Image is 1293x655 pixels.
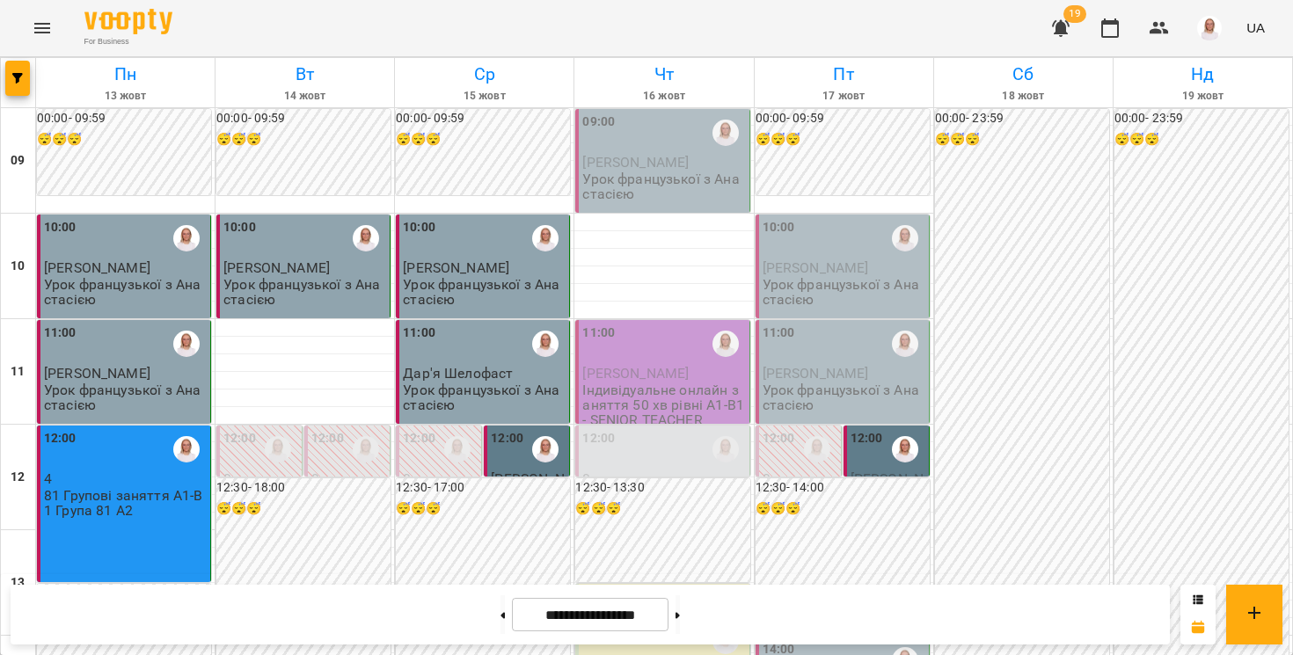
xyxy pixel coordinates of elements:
img: Анастасія [892,225,918,251]
label: 10:00 [763,218,795,237]
img: 7b3448e7bfbed3bd7cdba0ed84700e25.png [1197,16,1222,40]
img: Анастасія [712,331,739,357]
img: Анастасія [353,225,379,251]
p: Урок французької з Анастасією [763,277,925,308]
h6: 😴😴😴 [756,499,930,519]
h6: 12:30 - 13:30 [575,478,749,498]
h6: 12:30 - 17:00 [396,478,570,498]
img: Анастасія [892,331,918,357]
p: 0 [403,471,478,486]
span: [PERSON_NAME] [223,259,330,276]
button: UA [1239,11,1272,44]
label: 10:00 [44,218,77,237]
label: 10:00 [403,218,435,237]
p: Урок французької з Анастасією [44,277,207,308]
h6: 11 [11,362,25,382]
img: Анастасія [353,436,379,462]
img: Voopty Logo [84,9,172,34]
h6: 12 [11,468,25,487]
img: Анастасія [712,436,739,462]
h6: Сб [937,61,1110,88]
span: [PERSON_NAME] [763,365,869,382]
span: [PERSON_NAME] [491,470,564,502]
img: Анастасія [712,120,739,146]
h6: 09 [11,151,25,171]
h6: 16 жовт [577,88,750,105]
label: 11:00 [403,324,435,343]
span: For Business [84,36,172,47]
div: Анастасія [173,436,200,462]
h6: 😴😴😴 [216,499,391,519]
h6: 00:00 - 09:59 [37,109,211,128]
label: 11:00 [582,324,615,343]
label: 11:00 [763,324,795,343]
p: Індивідуальне онлайн заняття 50 хв рівні А1-В1- SENIOR TEACHER [582,382,745,428]
p: Урок французької з Анастасією [403,382,566,413]
p: 0 [582,471,745,486]
img: Анастасія [804,436,830,462]
h6: 00:00 - 23:59 [935,109,1109,128]
img: Анастасія [265,436,291,462]
img: Анастасія [173,331,200,357]
label: 12:00 [223,429,256,448]
button: Menu [21,7,63,49]
h6: 00:00 - 09:59 [756,109,930,128]
h6: 😴😴😴 [1114,130,1289,149]
h6: 10 [11,257,25,276]
p: Урок французької з Анастасією [44,382,207,413]
h6: Пт [757,61,931,88]
h6: 😴😴😴 [37,130,211,149]
h6: 😴😴😴 [756,130,930,149]
h6: 😴😴😴 [396,499,570,519]
h6: Вт [218,61,391,88]
span: 19 [1063,5,1086,23]
label: 12:00 [582,429,615,448]
p: 4 [44,471,207,486]
label: 12:00 [403,429,435,448]
label: 09:00 [582,113,615,132]
h6: 13 [11,573,25,593]
img: Анастасія [532,436,559,462]
h6: 14 жовт [218,88,391,105]
label: 12:00 [851,429,883,448]
h6: 12:30 - 14:00 [756,478,930,498]
div: Анастасія [444,436,471,462]
p: Урок французької з Анастасією [582,171,745,202]
label: 12:00 [311,429,344,448]
img: Анастасія [532,225,559,251]
p: Урок французької з Анастасією [223,277,386,308]
h6: 00:00 - 09:59 [216,109,391,128]
h6: 18 жовт [937,88,1110,105]
h6: 12:30 - 18:00 [216,478,391,498]
span: [PERSON_NAME] [44,365,150,382]
label: 12:00 [44,429,77,448]
h6: Пн [39,61,212,88]
p: Урок французької з Анастасією [403,277,566,308]
span: [PERSON_NAME] [582,154,689,171]
span: [PERSON_NAME] [403,259,509,276]
h6: 😴😴😴 [216,130,391,149]
p: 0 [223,471,298,486]
span: [PERSON_NAME] [582,365,689,382]
h6: 00:00 - 09:59 [396,109,570,128]
img: Анастасія [173,225,200,251]
label: 11:00 [44,324,77,343]
span: [PERSON_NAME] [851,470,924,502]
p: Урок французької з Анастасією [763,382,925,413]
img: Анастасія [892,436,918,462]
p: 0 [311,471,386,486]
label: 12:00 [763,429,795,448]
label: 10:00 [223,218,256,237]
